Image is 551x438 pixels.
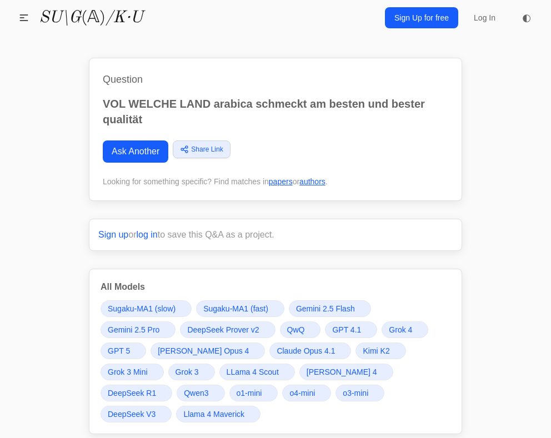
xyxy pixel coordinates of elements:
[39,9,81,26] i: SU\G
[332,324,361,335] span: GPT 4.1
[137,230,158,239] a: log in
[101,406,172,422] a: DeepSeek V3
[229,385,278,401] a: o1-mini
[108,409,156,420] span: DeepSeek V3
[203,303,268,314] span: Sugaku-MA1 (fast)
[467,8,502,28] a: Log In
[280,321,321,338] a: QwQ
[183,409,244,420] span: Llama 4 Maverick
[289,387,315,399] span: o4-mini
[219,364,295,380] a: LLama 4 Scout
[335,385,384,401] a: o3-mini
[101,280,450,294] h3: All Models
[39,8,143,28] a: SU\G(𝔸)/K·U
[101,300,192,317] a: Sugaku-MA1 (slow)
[103,140,168,163] a: Ask Another
[103,176,448,187] div: Looking for something specific? Find matches in or .
[176,406,261,422] a: Llama 4 Maverick
[180,321,275,338] a: DeepSeek Prover v2
[382,321,428,338] a: Grok 4
[389,324,412,335] span: Grok 4
[98,230,128,239] a: Sign up
[196,300,284,317] a: Sugaku-MA1 (fast)
[176,366,199,377] span: Grok 3
[108,387,156,399] span: DeepSeek R1
[108,366,148,377] span: Grok 3 Mini
[101,343,146,359] a: GPT 5
[191,144,223,154] span: Share Link
[269,343,351,359] a: Claude Opus 4.1
[307,366,377,377] span: [PERSON_NAME] 4
[515,7,538,29] button: ◐
[108,303,176,314] span: Sugaku-MA1 (slow)
[363,345,389,356] span: Kimi K2
[177,385,224,401] a: Qwen3
[187,324,259,335] span: DeepSeek Prover v2
[355,343,405,359] a: Kimi K2
[168,364,215,380] a: Grok 3
[237,387,262,399] span: o1-mini
[522,13,531,23] span: ◐
[299,364,393,380] a: [PERSON_NAME] 4
[103,96,448,127] p: VOL WELCHE LAND arabica schmeckt am besten und bester qualität
[101,321,176,338] a: Gemini 2.5 Pro
[325,321,377,338] a: GPT 4.1
[269,177,293,186] a: papers
[227,366,279,377] span: LLama 4 Scout
[277,345,335,356] span: Claude Opus 4.1
[296,303,355,314] span: Gemini 2.5 Flash
[287,324,305,335] span: QwQ
[385,7,458,28] a: Sign Up for free
[289,300,371,317] a: Gemini 2.5 Flash
[151,343,265,359] a: [PERSON_NAME] Opus 4
[343,387,368,399] span: o3-mini
[282,385,331,401] a: o4-mini
[184,387,208,399] span: Qwen3
[108,324,159,335] span: Gemini 2.5 Pro
[108,345,130,356] span: GPT 5
[106,9,143,26] i: /K·U
[98,228,453,241] p: or to save this Q&A as a project.
[101,364,164,380] a: Grok 3 Mini
[103,72,448,87] h1: Question
[158,345,249,356] span: [PERSON_NAME] Opus 4
[101,385,172,401] a: DeepSeek R1
[299,177,325,186] a: authors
